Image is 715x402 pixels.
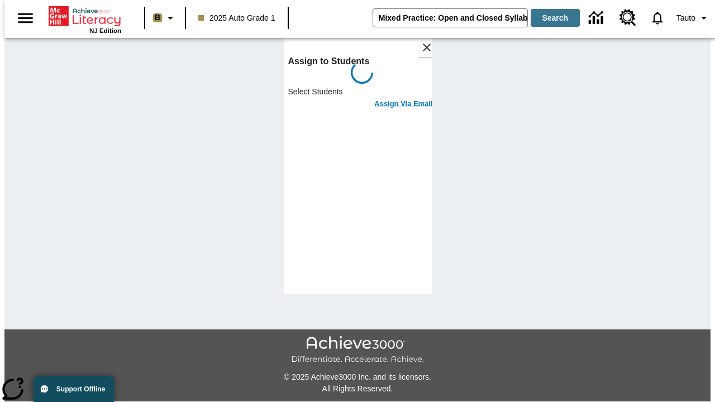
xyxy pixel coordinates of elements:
[198,12,275,24] span: 2025 Auto Grade 1
[643,3,672,32] a: Notifications
[56,385,105,393] span: Support Offline
[374,98,432,111] h6: Assign Via Email
[291,336,424,365] img: Achieve3000 Differentiate Accelerate Achieve
[155,11,160,25] span: B
[531,9,580,27] button: Search
[676,12,695,24] span: Tauto
[9,2,42,35] button: Open side menu
[4,383,711,395] p: All Rights Reserved.
[417,38,436,57] button: Close
[34,376,114,402] button: Support Offline
[49,5,121,27] a: Home
[373,9,527,27] input: search field
[288,86,436,97] p: Select Students
[284,33,432,294] div: lesson details
[371,97,436,113] button: Assign Via Email
[4,371,711,383] p: © 2025 Achieve3000 Inc. and its licensors.
[613,3,643,33] a: Resource Center, Will open in new tab
[288,54,436,69] h6: Assign to Students
[582,3,613,33] a: Data Center
[89,27,121,34] span: NJ Edition
[149,8,182,28] button: Boost Class color is light brown. Change class color
[672,8,715,28] button: Profile/Settings
[49,4,121,34] div: Home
